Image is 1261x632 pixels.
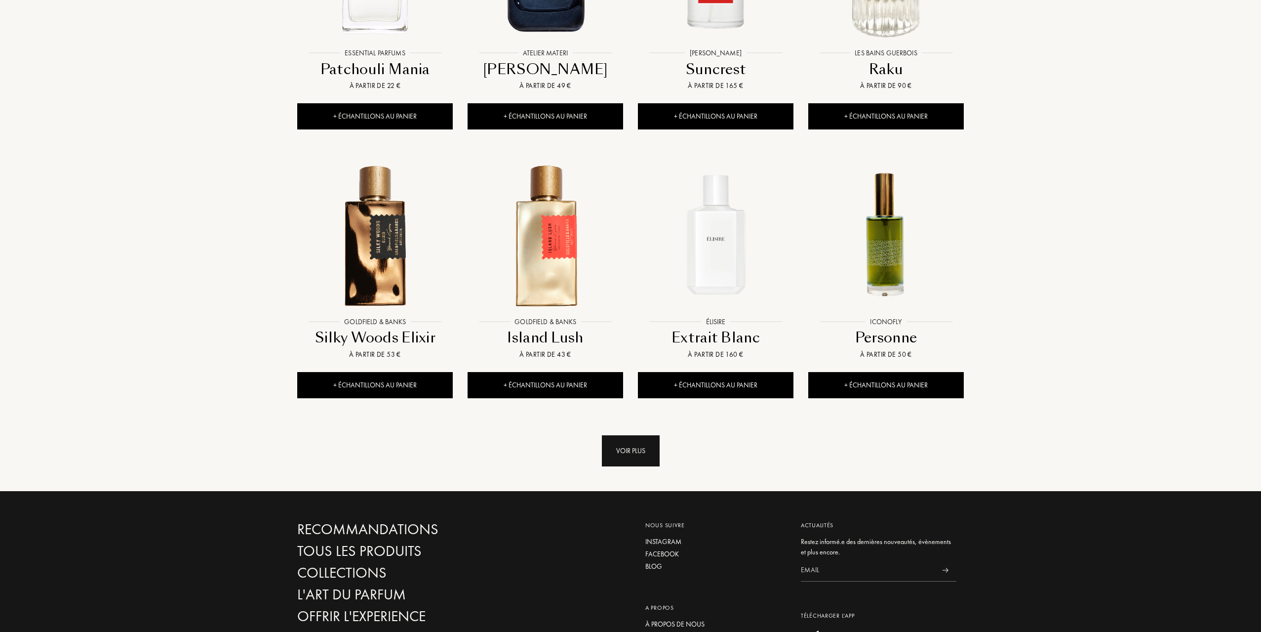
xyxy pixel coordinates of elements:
[297,521,510,538] a: Recommandations
[297,543,510,560] a: Tous les produits
[801,537,956,557] div: Restez informé.e des dernières nouveautés, évènements et plus encore.
[301,349,449,360] div: À partir de 53 €
[297,147,453,372] a: Silky Woods Elixir Goldfield & BanksGoldfield & BanksSilky Woods ElixirÀ partir de 53 €
[801,611,956,620] div: Télécharger L’app
[645,537,786,547] a: Instagram
[642,81,789,91] div: À partir de 165 €
[301,81,449,91] div: À partir de 22 €
[468,103,623,129] div: + Échantillons au panier
[942,568,948,573] img: news_send.svg
[469,158,622,311] img: Island Lush Goldfield & Banks
[297,103,453,129] div: + Échantillons au panier
[472,349,619,360] div: À partir de 43 €
[808,372,964,398] div: + Échantillons au panier
[645,603,786,612] div: A propos
[639,158,792,311] img: Extrait Blanc Élisire
[808,103,964,129] div: + Échantillons au panier
[297,608,510,625] a: Offrir l'experience
[638,372,793,398] div: + Échantillons au panier
[638,103,793,129] div: + Échantillons au panier
[468,147,623,372] a: Island Lush Goldfield & BanksGoldfield & BanksIsland LushÀ partir de 43 €
[808,147,964,372] a: Personne ICONOFLYICONOFLYPersonneÀ partir de 50 €
[645,619,786,630] a: À propos de nous
[602,435,660,466] div: Voir plus
[297,372,453,398] div: + Échantillons au panier
[638,147,793,372] a: Extrait Blanc ÉlisireÉlisireExtrait BlancÀ partir de 160 €
[297,586,510,603] a: L'Art du Parfum
[645,549,786,559] a: Facebook
[642,349,789,360] div: À partir de 160 €
[812,349,960,360] div: À partir de 50 €
[801,559,934,582] input: Email
[468,372,623,398] div: + Échantillons au panier
[297,564,510,582] a: Collections
[472,81,619,91] div: À partir de 49 €
[801,521,956,530] div: Actualités
[645,521,786,530] div: Nous suivre
[298,158,452,311] img: Silky Woods Elixir Goldfield & Banks
[645,561,786,572] a: Blog
[809,158,963,311] img: Personne ICONOFLY
[812,81,960,91] div: À partir de 90 €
